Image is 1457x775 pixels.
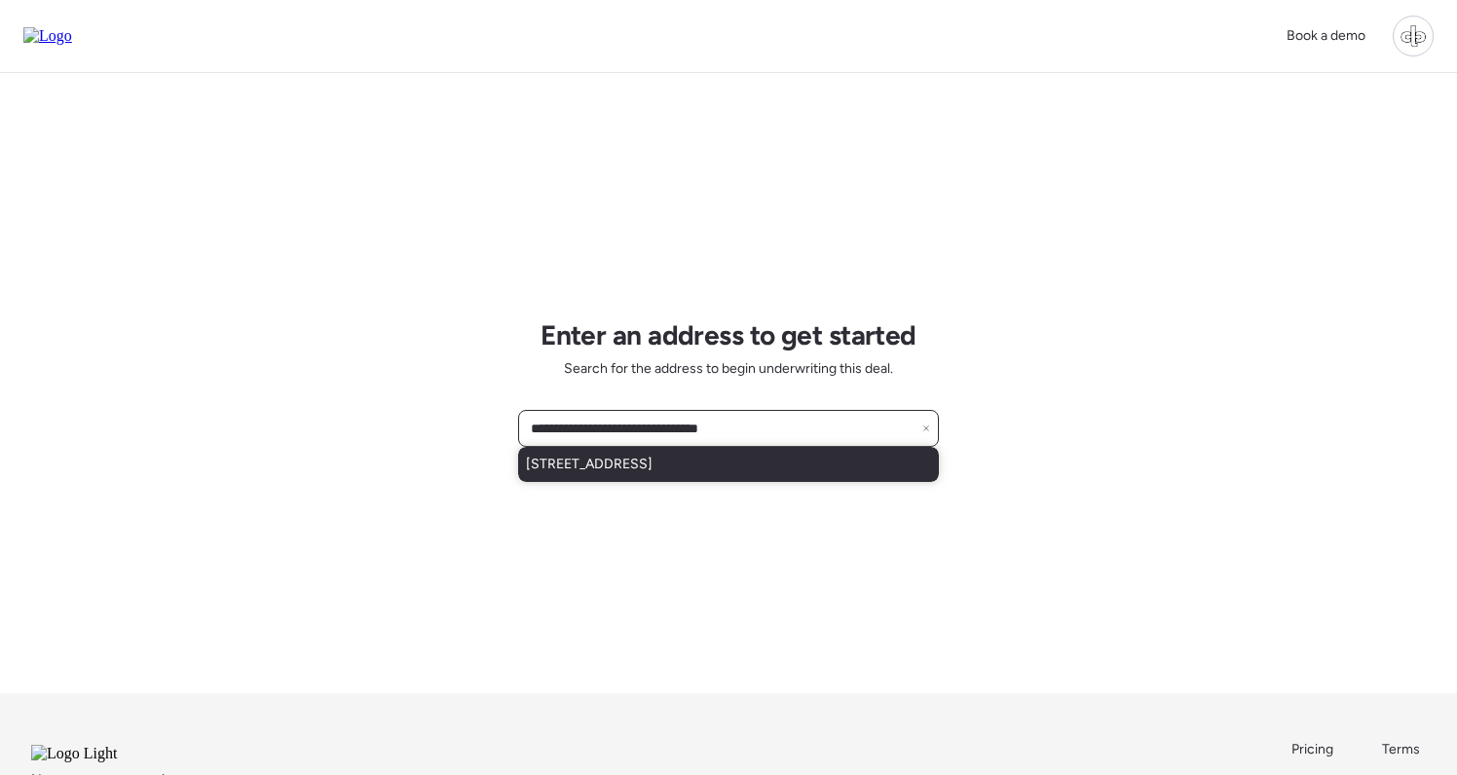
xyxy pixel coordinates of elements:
[1382,740,1426,759] a: Terms
[31,745,169,762] img: Logo Light
[23,27,72,45] img: Logo
[564,359,893,379] span: Search for the address to begin underwriting this deal.
[541,318,916,351] h1: Enter an address to get started
[526,455,653,474] span: [STREET_ADDRESS]
[1291,740,1335,759] a: Pricing
[1287,27,1365,44] span: Book a demo
[1291,741,1333,757] span: Pricing
[1382,741,1420,757] span: Terms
